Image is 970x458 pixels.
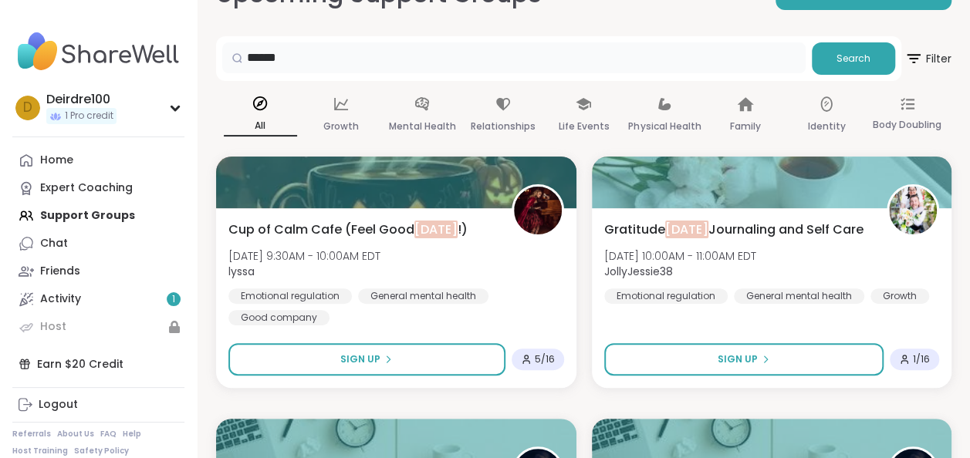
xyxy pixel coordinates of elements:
[836,52,870,66] span: Search
[904,40,951,77] span: Filter
[12,258,184,285] a: Friends
[665,221,708,238] span: [DATE]
[40,180,133,196] div: Expert Coaching
[228,288,352,304] div: Emotional regulation
[172,293,175,306] span: 1
[604,343,884,375] button: Sign Up
[340,352,380,366] span: Sign Up
[12,391,184,419] a: Logout
[535,353,555,365] span: 5 / 16
[414,221,458,238] span: [DATE]
[57,429,94,439] a: About Us
[123,429,141,439] a: Help
[12,25,184,79] img: ShareWell Nav Logo
[604,288,728,304] div: Emotional regulation
[100,429,117,439] a: FAQ
[873,116,941,134] p: Body Doubling
[471,117,536,136] p: Relationships
[40,236,68,251] div: Chat
[40,264,80,279] div: Friends
[812,42,895,75] button: Search
[46,91,117,108] div: Deirdre100
[228,310,330,325] div: Good company
[904,36,951,81] button: Filter
[388,117,455,136] p: Mental Health
[12,285,184,313] a: Activity1
[228,221,468,239] span: Cup of Calm Cafe (Feel Good !)
[12,446,68,456] a: Host Training
[40,153,73,168] div: Home
[730,117,761,136] p: Family
[23,98,32,118] span: D
[12,230,184,258] a: Chat
[12,429,51,439] a: Referrals
[870,288,929,304] div: Growth
[40,291,81,307] div: Activity
[604,248,756,264] span: [DATE] 10:00AM - 11:00AM EDT
[889,187,937,234] img: JollyJessie38
[718,352,758,366] span: Sign Up
[74,446,129,456] a: Safety Policy
[913,353,930,365] span: 1 / 16
[65,109,113,123] span: 1 Pro credit
[12,313,184,341] a: Host
[12,350,184,378] div: Earn $20 Credit
[807,117,845,136] p: Identity
[323,117,359,136] p: Growth
[558,117,609,136] p: Life Events
[12,174,184,202] a: Expert Coaching
[514,187,562,234] img: lyssa
[628,117,701,136] p: Physical Health
[228,248,380,264] span: [DATE] 9:30AM - 10:00AM EDT
[358,288,488,304] div: General mental health
[12,146,184,174] a: Home
[228,343,505,375] button: Sign Up
[40,319,66,335] div: Host
[39,397,78,413] div: Logout
[604,221,864,239] span: Gratitude Journaling and Self Care
[604,264,673,279] b: JollyJessie38
[734,288,864,304] div: General mental health
[224,116,297,136] p: All
[228,264,255,279] b: lyssa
